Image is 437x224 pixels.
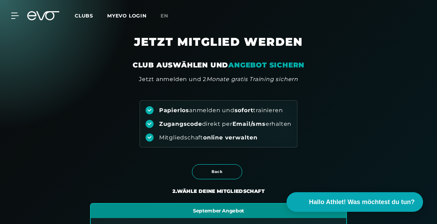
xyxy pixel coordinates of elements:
[58,35,379,60] h1: JETZT MITGLIED WERDEN
[107,13,147,19] a: MYEVO LOGIN
[159,134,258,142] div: Mitgliedschaft
[199,169,236,175] span: Back
[309,197,415,207] span: Hallo Athlet! Was möchtest du tun?
[75,12,107,19] a: Clubs
[287,192,423,212] button: Hallo Athlet! Was möchtest du tun?
[172,188,265,195] div: 2. Wähle deine Mitgliedschaft
[159,107,189,114] strong: Papierlos
[159,121,202,127] strong: Zugangscode
[192,165,245,171] a: Back
[232,121,266,127] strong: Email/sms
[161,12,177,20] a: en
[228,61,304,69] em: ANGEBOT SICHERN
[161,13,168,19] span: en
[206,76,298,82] em: Monate gratis Training sichern
[133,60,304,70] div: CLUB AUSWÄHLEN UND
[159,107,283,114] div: anmelden und trainieren
[75,13,93,19] span: Clubs
[159,120,291,128] div: direkt per erhalten
[139,75,298,84] div: Jetzt anmelden und 2
[235,107,253,114] strong: sofort
[203,134,258,141] strong: online verwalten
